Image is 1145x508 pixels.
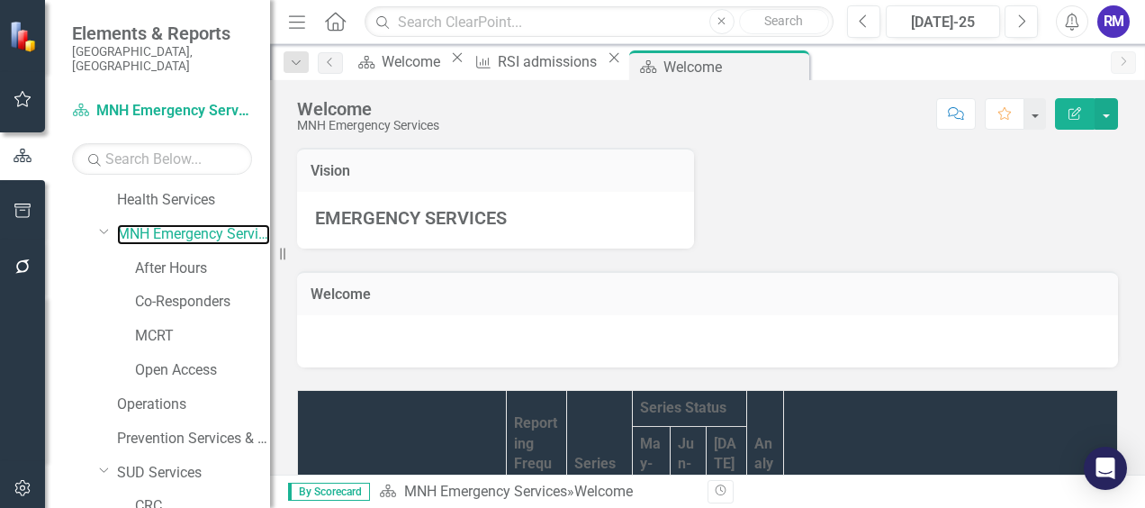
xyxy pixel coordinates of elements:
a: MCRT [135,326,270,347]
div: [DATE]-25 [714,434,739,496]
div: Welcome [382,50,446,73]
div: Series Name [574,454,625,495]
a: Open Access [135,360,270,381]
a: Welcome [352,50,446,73]
span: By Scorecard [288,483,370,501]
a: Operations [117,395,270,415]
a: Co-Responders [135,292,270,313]
div: Open Intercom Messenger [1084,447,1127,490]
a: MNH Emergency Services [404,483,567,500]
button: RM [1097,5,1130,38]
div: Jun-25 [678,434,699,496]
span: Elements & Reports [72,23,252,44]
div: MNH Emergency Services [297,119,439,132]
div: Analysis [754,434,776,496]
a: Prevention Services & Communications [117,429,270,449]
div: Welcome [297,99,439,119]
div: » [379,482,694,503]
div: Welcome [574,483,633,500]
div: RSI admissions [498,50,602,73]
button: [DATE]-25 [886,5,1000,38]
h3: Vision [311,163,681,179]
div: Welcome [663,56,805,78]
span: EMERGENCY SERVICES [315,207,507,229]
span: Search [764,14,803,28]
img: ClearPoint Strategy [9,21,41,52]
small: [GEOGRAPHIC_DATA], [GEOGRAPHIC_DATA] [72,44,252,74]
div: Series Status [640,398,739,419]
a: MNH Emergency Services [117,224,270,245]
input: Search Below... [72,143,252,175]
button: Search [739,9,829,34]
a: RSI admissions [468,50,602,73]
a: After Hours [135,259,270,279]
div: Reporting Frequency [514,413,559,495]
a: Health Services [117,190,270,211]
div: [DATE]-25 [892,12,994,33]
a: MNH Emergency Services [72,101,252,122]
h3: Welcome [311,286,1104,303]
a: SUD Services [117,463,270,484]
div: May-25 [640,434,663,496]
input: Search ClearPoint... [365,6,834,38]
